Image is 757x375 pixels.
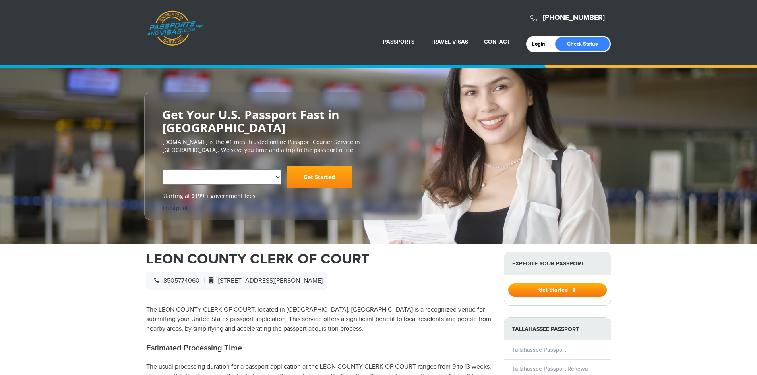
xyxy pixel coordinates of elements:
[146,252,492,266] h1: LEON COUNTY CLERK OF COURT
[162,108,405,134] h2: Get Your U.S. Passport Fast in [GEOGRAPHIC_DATA]
[555,37,610,51] a: Check Status
[543,13,605,22] a: [PHONE_NUMBER]
[147,10,203,46] a: Passports & [DOMAIN_NAME]
[287,166,352,188] a: Get Started
[504,318,611,340] strong: Tallahassee Passport
[146,305,492,334] p: The LEON COUNTY CLERK OF COURT, located in [GEOGRAPHIC_DATA], [GEOGRAPHIC_DATA] is a recognized v...
[504,252,611,275] strong: Expedite Your Passport
[146,272,327,290] div: |
[162,204,188,212] a: Trustpilot
[430,38,468,45] a: Travel Visas
[150,277,199,285] span: 8505774060
[162,192,405,200] span: Starting at $199 + government fees
[512,346,566,353] a: Tallahassee Passport
[508,287,607,293] a: Get Started
[508,283,607,297] button: Get Started
[162,138,405,154] p: [DOMAIN_NAME] is the #1 most trusted online Passport Courier Service in [GEOGRAPHIC_DATA]. We sav...
[146,343,492,353] h2: Estimated Processing Time
[205,277,323,285] span: [STREET_ADDRESS][PERSON_NAME]
[383,38,414,45] a: Passports
[532,41,551,47] a: Login
[484,38,510,45] a: Contact
[512,365,589,372] a: Tallahassee Passport Renewal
